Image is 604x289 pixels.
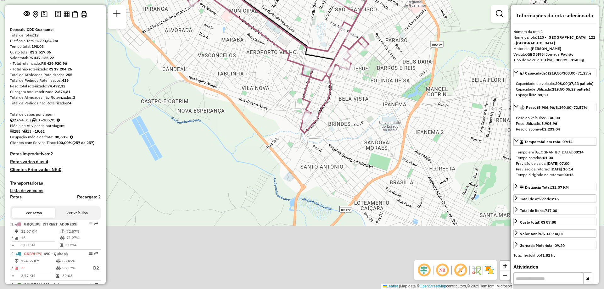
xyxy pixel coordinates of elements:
[543,155,553,160] strong: 01:00
[513,35,595,45] strong: 120 - [GEOGRAPHIC_DATA], 121 - [GEOGRAPHIC_DATA]
[516,161,594,166] div: Previsão de saída:
[10,118,14,122] i: Cubagem total roteirizado
[79,10,88,19] button: Imprimir Rotas
[10,49,101,55] div: Custo total:
[66,228,98,235] td: 72,57%
[513,264,596,270] h4: Atividades
[28,55,54,60] strong: R$ 447.125,22
[11,242,14,248] td: =
[513,78,596,100] div: Capacidade: (219,50/308,00) 71,27%
[11,222,77,226] span: 1 -
[66,72,72,77] strong: 255
[513,206,596,214] a: Total de itens:717,00
[544,115,560,120] strong: 8.140,00
[383,284,398,288] a: Leaflet
[10,95,101,100] div: Total de Atividades não Roteirizadas:
[15,236,19,240] i: Total de Atividades
[30,50,51,54] strong: R$ 2.517,86
[41,61,67,66] strong: R$ 429.920,96
[541,121,557,126] strong: 5.906,96
[55,208,99,218] button: Ver veículos
[525,71,591,75] span: Capacidade: (219,50/308,00) 71,27%
[89,252,92,255] em: Opções
[94,252,98,255] em: Rota exportada
[10,100,101,106] div: Total de Pedidos não Roteirizados:
[516,86,594,92] div: Capacidade Utilizada:
[21,258,56,264] td: 124,55 KM
[541,58,584,62] strong: F. Fixa - 308Cx - 8140Kg
[435,263,450,278] span: Ocultar NR
[516,166,594,172] div: Previsão de retorno:
[10,55,101,61] div: Valor total:
[516,149,594,155] div: Tempo em [GEOGRAPHIC_DATA]:
[23,130,27,133] i: Total de rotas
[24,251,41,256] span: GKB9H79
[46,159,48,164] strong: 4
[503,262,507,270] span: +
[111,8,123,22] a: Nova sessão e pesquisa
[552,87,564,92] strong: 219,50
[21,242,60,248] td: 2,00 KM
[71,10,79,19] button: Visualizar Romaneio
[516,81,594,86] div: Capacidade do veículo:
[564,87,590,92] strong: (05,23 pallets)
[555,81,568,86] strong: 308,00
[540,253,555,258] strong: 41,81 hL
[540,231,564,236] strong: R$ 33.934,01
[538,92,548,97] strong: 88,50
[62,264,87,272] td: 98,17%
[60,236,65,240] i: % de utilização da cubagem
[55,135,69,139] strong: 80,60%
[55,89,70,94] strong: 2.674,81
[10,130,14,133] i: Total de Atividades
[10,140,56,145] span: Clientes com Service Time:
[48,84,65,88] strong: 74.492,33
[62,273,87,279] td: 32:03
[520,231,564,237] div: Valor total:
[21,235,60,241] td: 16
[516,126,594,132] div: Peso disponível:
[10,159,101,164] h4: Rotas vários dias:
[11,251,68,256] span: 2 -
[516,121,594,126] div: Peso Utilizado:
[41,251,68,256] span: | 690 - Quirapá
[15,259,19,263] i: Distância Total
[72,140,94,145] strong: (257 de 257)
[399,284,400,288] span: |
[10,66,101,72] div: - Total não roteirizado:
[471,265,481,275] img: Fluxo de ruas
[15,266,19,270] i: Total de Atividades
[516,115,560,120] span: Peso do veículo:
[60,243,63,247] i: Tempo total em rota
[513,113,596,135] div: Peso: (5.906,96/8.140,00) 72,57%
[88,264,99,272] p: D2
[516,172,594,178] div: Tempo dirigindo no retorno:
[500,270,510,280] a: Zoom out
[31,44,44,49] strong: 198:03
[50,151,53,157] strong: 2
[89,222,92,226] em: Opções
[561,52,573,57] strong: Padrão
[10,135,53,139] span: Ocupação média da frota:
[10,61,101,66] div: - Total roteirizado:
[545,208,557,213] strong: 717,00
[513,57,596,63] div: Tipo do veículo:
[484,265,495,275] img: Exibir/Ocultar setores
[513,241,596,249] a: Jornada Motorista: 09:20
[41,282,67,287] span: | 111 - Caiçara
[31,118,36,122] i: Total de rotas
[10,188,101,193] h4: Lista de veículos
[513,253,596,258] div: Total hectolitro:
[10,32,101,38] div: Total de rotas:
[10,123,101,129] div: Média de Atividades por viagem:
[10,181,101,186] h4: Transportadoras
[24,282,41,287] span: QUU1F94
[10,194,22,200] a: Rotas
[10,129,101,134] div: 255 / 13 =
[12,208,55,218] button: Ver rotas
[513,69,596,77] a: Capacidade: (219,50/308,00) 71,27%
[62,258,87,264] td: 88,45%
[24,222,40,226] span: GBQ5I95
[551,167,573,171] strong: [DATE] 16:14
[43,118,55,122] strong: 205,75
